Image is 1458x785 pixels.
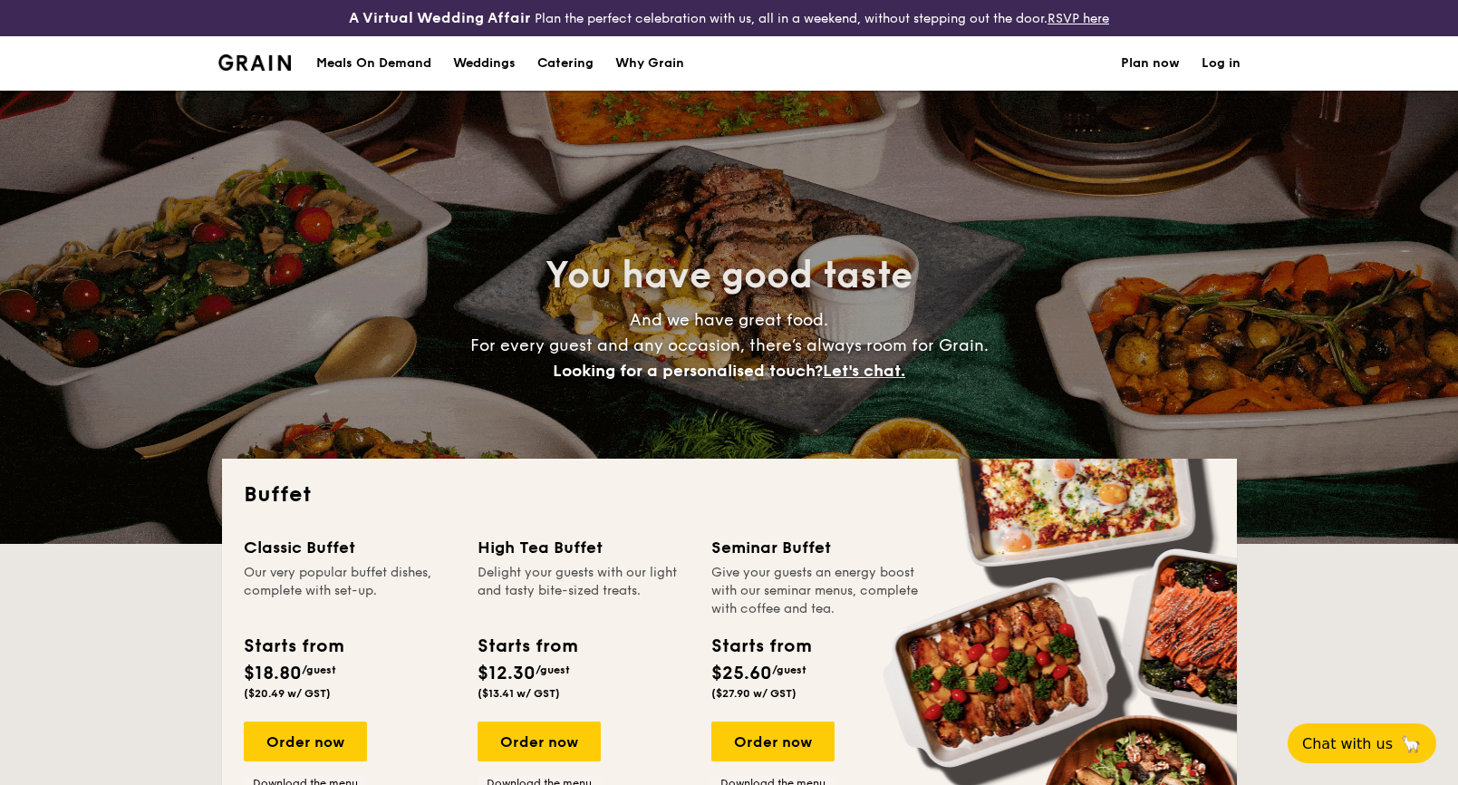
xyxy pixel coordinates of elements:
[244,564,456,618] div: Our very popular buffet dishes, complete with set-up.
[218,54,292,71] a: Logotype
[537,36,594,91] h1: Catering
[711,633,810,660] div: Starts from
[244,535,456,560] div: Classic Buffet
[553,361,823,381] span: Looking for a personalised touch?
[478,564,690,618] div: Delight your guests with our light and tasty bite-sized treats.
[244,663,302,684] span: $18.80
[244,722,367,761] div: Order now
[1302,735,1393,752] span: Chat with us
[711,564,923,618] div: Give your guests an energy boost with our seminar menus, complete with coffee and tea.
[478,633,576,660] div: Starts from
[546,254,912,297] span: You have good taste
[478,535,690,560] div: High Tea Buffet
[1121,36,1180,91] a: Plan now
[823,361,905,381] span: Let's chat.
[478,722,601,761] div: Order now
[772,664,806,676] span: /guest
[244,687,331,700] span: ($20.49 w/ GST)
[218,54,292,71] img: Grain
[711,535,923,560] div: Seminar Buffet
[615,36,684,91] div: Why Grain
[536,664,570,676] span: /guest
[711,722,835,761] div: Order now
[604,36,695,91] a: Why Grain
[711,687,797,700] span: ($27.90 w/ GST)
[453,36,516,91] div: Weddings
[478,687,560,700] span: ($13.41 w/ GST)
[349,7,531,29] h4: A Virtual Wedding Affair
[1288,723,1436,763] button: Chat with us🦙
[526,36,604,91] a: Catering
[711,663,772,684] span: $25.60
[470,310,989,381] span: And we have great food. For every guest and any occasion, there’s always room for Grain.
[1400,733,1422,754] span: 🦙
[478,663,536,684] span: $12.30
[1048,11,1109,26] a: RSVP here
[442,36,526,91] a: Weddings
[243,7,1215,29] div: Plan the perfect celebration with us, all in a weekend, without stepping out the door.
[1202,36,1241,91] a: Log in
[305,36,442,91] a: Meals On Demand
[244,480,1215,509] h2: Buffet
[316,36,431,91] div: Meals On Demand
[244,633,343,660] div: Starts from
[302,664,336,676] span: /guest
